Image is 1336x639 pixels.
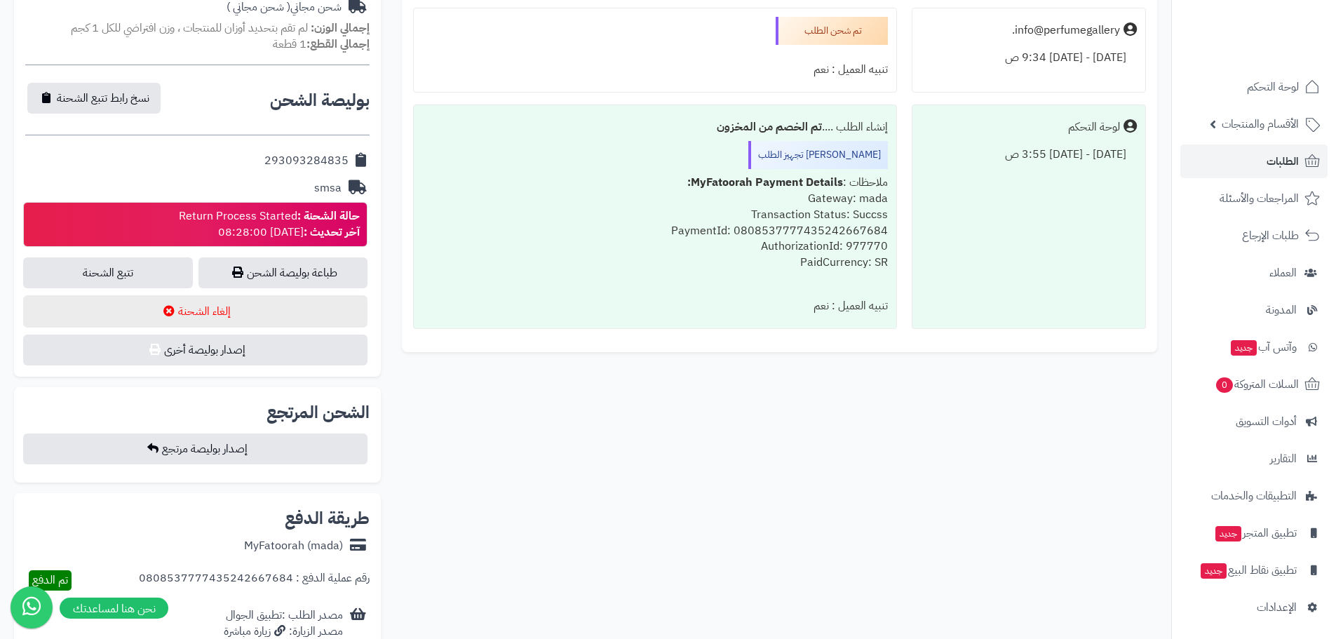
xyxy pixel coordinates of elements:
[422,114,887,141] div: إنشاء الطلب ....
[1236,412,1297,431] span: أدوات التسويق
[748,141,888,169] div: [PERSON_NAME] تجهيز الطلب
[1180,442,1328,476] a: التقارير
[687,174,843,191] b: MyFatoorah Payment Details:
[273,36,370,53] small: 1 قطعة
[1180,144,1328,178] a: الطلبات
[1267,152,1299,171] span: الطلبات
[1220,189,1299,208] span: المراجعات والأسئلة
[1269,263,1297,283] span: العملاء
[1180,256,1328,290] a: العملاء
[27,83,161,114] button: نسخ رابط تتبع الشحنة
[1068,119,1120,135] div: لوحة التحكم
[23,335,367,365] button: إصدار بوليصة أخرى
[1199,560,1297,580] span: تطبيق نقاط البيع
[1247,77,1299,97] span: لوحة التحكم
[23,295,367,328] button: إلغاء الشحنة
[717,119,822,135] b: تم الخصم من المخزون
[23,433,367,464] button: إصدار بوليصة مرتجع
[1180,553,1328,587] a: تطبيق نقاط البيعجديد
[1180,405,1328,438] a: أدوات التسويق
[1201,563,1227,579] span: جديد
[71,20,308,36] span: لم تقم بتحديد أوزان للمنتجات ، وزن افتراضي للكل 1 كجم
[264,153,349,169] div: 293093284835
[1242,226,1299,245] span: طلبات الإرجاع
[1215,526,1241,542] span: جديد
[1214,523,1297,543] span: تطبيق المتجر
[1231,340,1257,356] span: جديد
[921,44,1137,72] div: [DATE] - [DATE] 9:34 ص
[179,208,360,241] div: Return Process Started [DATE] 08:28:00
[1270,449,1297,469] span: التقارير
[422,56,887,83] div: تنبيه العميل : نعم
[1266,300,1297,320] span: المدونة
[422,169,887,292] div: ملاحظات : Gateway: mada Transaction Status: Succss PaymentId: 0808537777435242667684 Authorizatio...
[1180,293,1328,327] a: المدونة
[1180,330,1328,364] a: وآتس آبجديد
[244,538,343,554] div: MyFatoorah (mada)
[270,92,370,109] h2: بوليصة الشحن
[1257,598,1297,617] span: الإعدادات
[776,17,888,45] div: تم شحن الطلب
[266,404,370,421] h2: الشحن المرتجع
[297,208,360,224] strong: حالة الشحنة :
[1180,368,1328,401] a: السلات المتروكة0
[306,36,370,53] strong: إجمالي القطع:
[1180,219,1328,253] a: طلبات الإرجاع
[1215,375,1299,394] span: السلات المتروكة
[1229,337,1297,357] span: وآتس آب
[1211,486,1297,506] span: التطبيقات والخدمات
[32,572,68,588] span: تم الدفع
[1180,479,1328,513] a: التطبيقات والخدمات
[139,570,370,591] div: رقم عملية الدفع : 0808537777435242667684
[422,292,887,320] div: تنبيه العميل : نعم
[23,257,193,288] a: تتبع الشحنة
[198,257,368,288] a: طباعة بوليصة الشحن
[57,90,149,107] span: نسخ رابط تتبع الشحنة
[1180,516,1328,550] a: تطبيق المتجرجديد
[1012,22,1120,39] div: info@perfumegallery.
[1180,591,1328,624] a: الإعدادات
[314,180,342,196] div: smsa
[1180,182,1328,215] a: المراجعات والأسئلة
[285,510,370,527] h2: طريقة الدفع
[311,20,370,36] strong: إجمالي الوزن:
[921,141,1137,168] div: [DATE] - [DATE] 3:55 ص
[304,224,360,241] strong: آخر تحديث :
[1222,114,1299,134] span: الأقسام والمنتجات
[1180,70,1328,104] a: لوحة التحكم
[1216,377,1233,393] span: 0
